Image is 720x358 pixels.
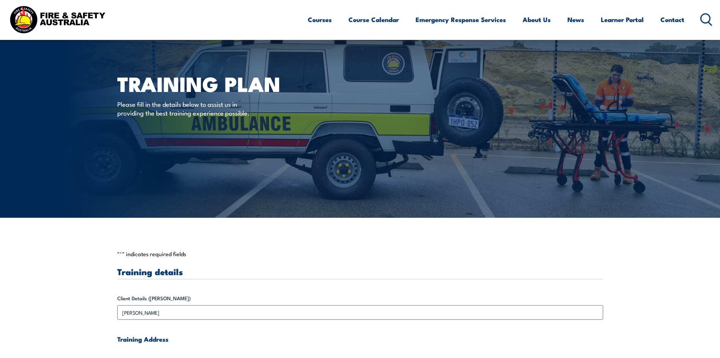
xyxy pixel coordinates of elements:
[567,10,584,30] a: News
[308,10,332,30] a: Courses
[416,10,506,30] a: Emergency Response Services
[117,295,603,302] label: Client Details ([PERSON_NAME])
[117,267,603,276] h3: Training details
[117,74,305,92] h1: Training plan
[117,100,256,117] p: Please fill in the details below to assist us in providing the best training experience possible.
[601,10,644,30] a: Learner Portal
[117,250,603,258] p: " " indicates required fields
[660,10,684,30] a: Contact
[117,335,603,343] h4: Training Address
[348,10,399,30] a: Course Calendar
[523,10,551,30] a: About Us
